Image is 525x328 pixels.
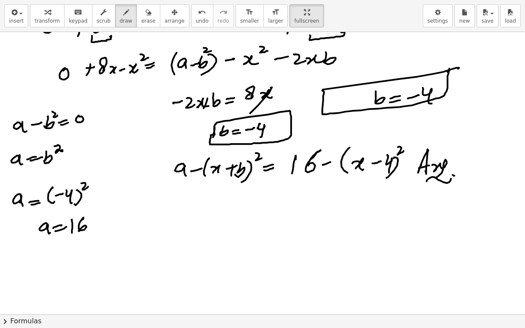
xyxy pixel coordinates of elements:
span: arrange [165,18,185,24]
button: save [477,4,498,27]
i: format_size [245,7,254,18]
span: keypad [69,18,88,24]
i: undo [198,7,206,18]
button: draw [115,4,137,27]
button: settings [423,4,453,27]
i: redo [219,7,227,18]
span: undo [196,18,209,24]
button: format_sizesmaller [236,4,264,27]
span: save [481,18,493,24]
span: smaller [240,18,259,24]
span: scrub [97,18,111,24]
button: insert [4,4,28,27]
button: arrange [160,4,189,27]
i: format_size [271,7,280,18]
i: keyboard [74,7,82,18]
button: undoundo [191,4,213,27]
button: new [454,4,475,27]
button: erase [136,4,160,27]
button: scrub [92,4,115,27]
span: erase [141,18,155,24]
span: redo [218,18,229,24]
span: new [459,18,470,24]
span: larger [268,18,283,24]
span: insert [9,18,24,24]
span: draw [120,18,133,24]
button: load [500,4,521,27]
span: transform [35,18,60,24]
button: transform [30,4,65,27]
span: settings [428,18,448,24]
button: redoredo [213,4,234,27]
button: format_sizelarger [263,4,288,27]
button: keyboardkeypad [64,4,92,27]
span: fullscreen [294,18,319,24]
button: fullscreen [289,4,324,27]
span: load [505,18,516,24]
